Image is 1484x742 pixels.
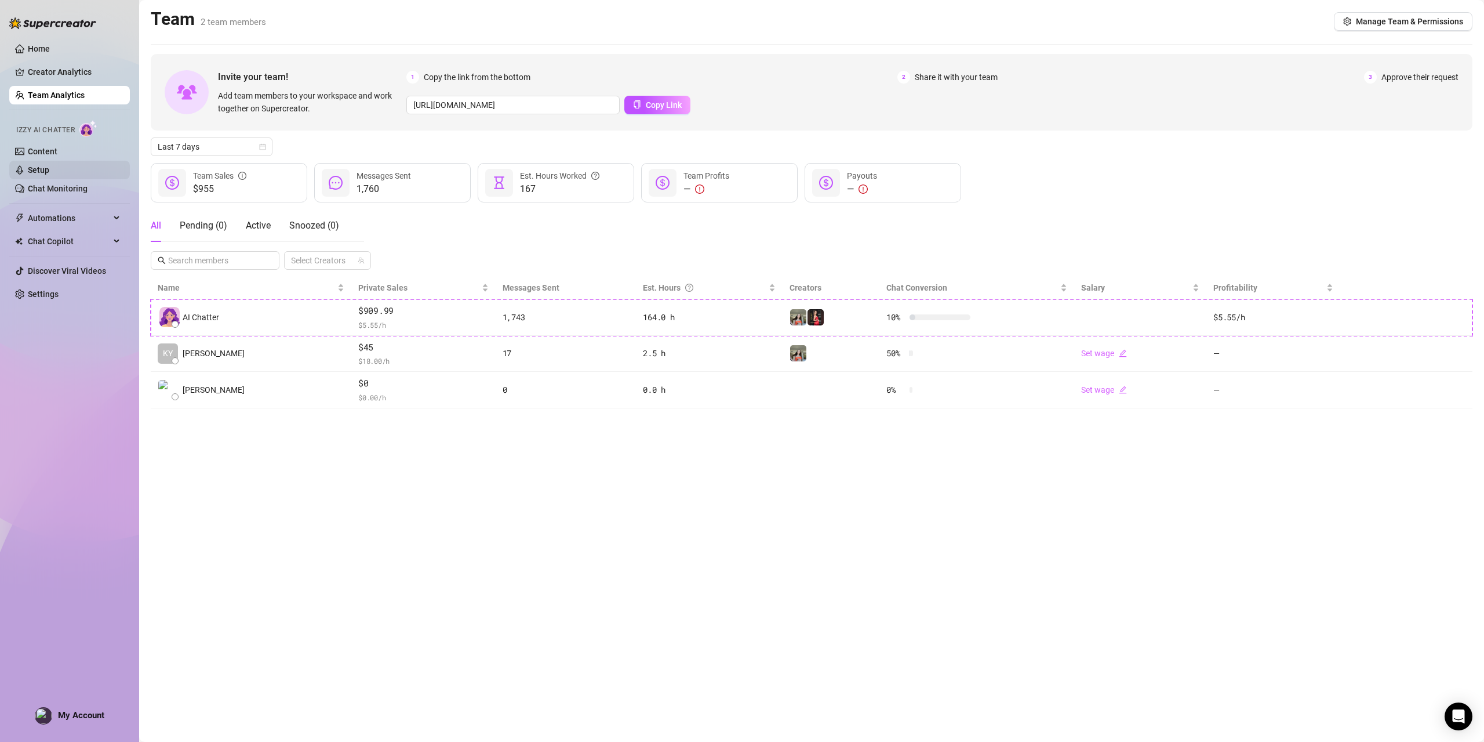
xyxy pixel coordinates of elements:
div: 2.5 h [643,347,776,360]
span: question-circle [591,169,599,182]
span: $ 0.00 /h [358,392,489,403]
span: info-circle [238,169,246,182]
span: Payouts [847,171,877,180]
span: $909.99 [358,304,489,318]
span: 50 % [886,347,905,360]
span: $45 [358,341,489,354]
span: Salary [1081,283,1105,292]
span: Active [246,220,271,231]
span: Manage Team & Permissions [1356,17,1463,26]
span: edit [1119,386,1127,394]
div: Pending ( 0 ) [180,219,227,233]
span: dollar-circle [656,176,670,190]
span: hourglass [492,176,506,190]
div: 164.0 h [643,311,776,324]
span: My Account [58,710,104,721]
img: logo-BBDzfeDw.svg [9,17,96,29]
a: Team Analytics [28,91,85,100]
span: Chat Copilot [28,232,110,251]
img: Chat Copilot [15,237,23,245]
span: 2 team members [201,17,266,27]
th: Creators [783,277,879,299]
span: Copy Link [646,100,682,110]
span: Snoozed ( 0 ) [289,220,339,231]
span: Share it with your team [915,71,998,84]
span: Last 7 days [158,138,265,155]
span: Name [158,281,335,294]
a: Set wageedit [1081,385,1127,394]
img: profilePics%2Fzs8tBE9wFLV7Irx0JDGcbWEMdQq1.png [35,708,52,724]
span: AI Chatter [183,311,219,324]
div: Team Sales [193,169,246,182]
a: Setup [28,165,49,175]
img: kylie [790,345,806,361]
td: — [1206,372,1340,408]
div: 17 [503,347,630,360]
h2: Team [151,8,266,30]
div: Est. Hours [643,281,766,294]
span: 3 [1364,71,1377,84]
span: 0 % [886,383,905,396]
span: $955 [193,182,246,196]
a: Settings [28,289,59,299]
div: — [683,182,729,196]
span: message [329,176,343,190]
div: 0 [503,383,630,396]
a: Content [28,147,57,156]
img: AI Chatter [79,120,97,137]
span: 2 [897,71,910,84]
div: 0.0 h [643,383,776,396]
span: team [358,257,365,264]
th: Name [151,277,351,299]
div: — [847,182,877,196]
div: Est. Hours Worked [520,169,599,182]
span: Messages Sent [503,283,559,292]
span: dollar-circle [165,176,179,190]
a: Home [28,44,50,53]
span: copy [633,100,641,108]
span: $0 [358,377,489,390]
div: 1,743 [503,311,630,324]
span: Invite your team! [218,70,406,84]
span: 1,760 [357,182,411,196]
a: Discover Viral Videos [28,266,106,276]
span: setting [1343,17,1351,26]
span: 167 [520,182,599,196]
span: Team Profits [683,171,729,180]
span: Copy the link from the bottom [424,71,530,84]
input: Search members [168,254,263,267]
span: $ 18.00 /h [358,355,489,367]
span: Profitability [1213,283,1257,292]
span: Add team members to your workspace and work together on Supercreator. [218,89,402,115]
span: [PERSON_NAME] [183,347,245,360]
span: Chat Conversion [886,283,947,292]
span: dollar-circle [819,176,833,190]
span: 10 % [886,311,905,324]
div: All [151,219,161,233]
span: question-circle [685,281,693,294]
span: Approve their request [1381,71,1458,84]
span: exclamation-circle [859,184,868,194]
span: calendar [259,143,266,150]
span: exclamation-circle [695,184,704,194]
span: thunderbolt [15,213,24,223]
span: [PERSON_NAME] [183,383,245,396]
a: Chat Monitoring [28,184,88,193]
td: — [1206,336,1340,372]
span: Private Sales [358,283,408,292]
span: Messages Sent [357,171,411,180]
div: Open Intercom Messenger [1445,703,1472,730]
span: $ 5.55 /h [358,319,489,331]
a: Set wageedit [1081,349,1127,358]
img: Kylie [808,309,824,325]
button: Manage Team & Permissions [1334,12,1472,31]
span: Izzy AI Chatter [16,125,75,136]
span: search [158,256,166,265]
span: KY [163,347,173,360]
a: Creator Analytics [28,63,121,81]
img: izzy-ai-chatter-avatar-DDCN_rTZ.svg [159,307,180,327]
span: 1 [406,71,419,84]
img: kylie [790,309,806,325]
img: Michael Patrick [158,380,177,399]
button: Copy Link [624,96,690,114]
